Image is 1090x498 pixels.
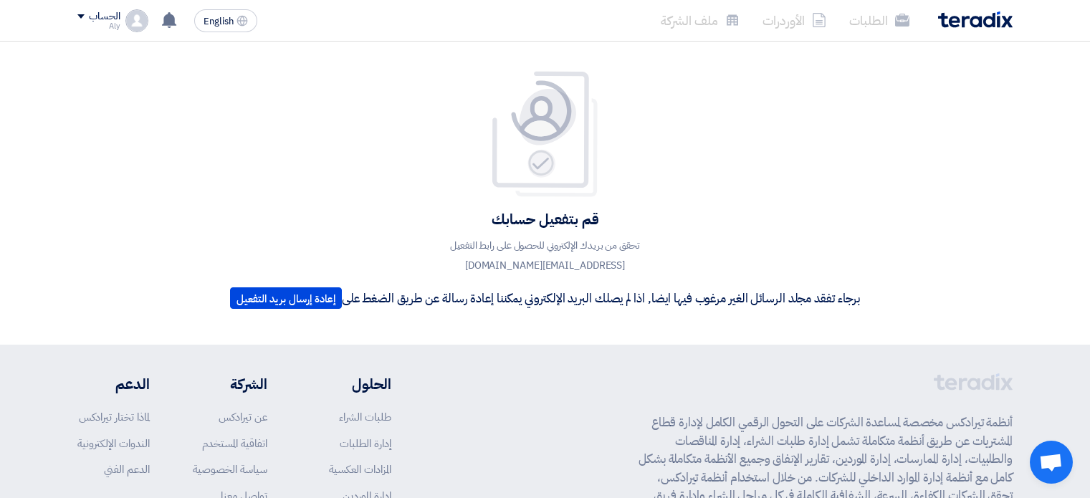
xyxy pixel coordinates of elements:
[230,287,860,309] p: برجاء تفقد مجلد الرسائل الغير مرغوب فيها ايضا, اذا لم يصلك البريد الإلكتروني يمكننا إعادة رسالة ع...
[77,22,120,30] div: Aly
[340,436,391,451] a: إدارة الطلبات
[230,287,342,309] button: إعادة إرسال بريد التفعيل
[339,409,391,425] a: طلبات الشراء
[204,16,234,27] span: English
[79,409,150,425] a: لماذا تختار تيرادكس
[89,11,120,23] div: الحساب
[219,409,267,425] a: عن تيرادكس
[202,436,267,451] a: اتفاقية المستخدم
[125,9,148,32] img: profile_test.png
[329,461,391,477] a: المزادات العكسية
[77,436,150,451] a: الندوات الإلكترونية
[310,373,391,395] li: الحلول
[193,373,267,395] li: الشركة
[193,461,267,477] a: سياسة الخصوصية
[1030,441,1073,484] a: Open chat
[194,9,257,32] button: English
[938,11,1013,28] img: Teradix logo
[488,70,603,198] img: Your account is pending for verification
[230,210,860,229] h4: قم بتفعيل حسابك
[104,461,150,477] a: الدعم الفني
[416,236,674,276] p: تحقق من بريدك الإلكتروني للحصول على رابط التفعيل [EMAIL_ADDRESS][DOMAIN_NAME]
[77,373,150,395] li: الدعم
